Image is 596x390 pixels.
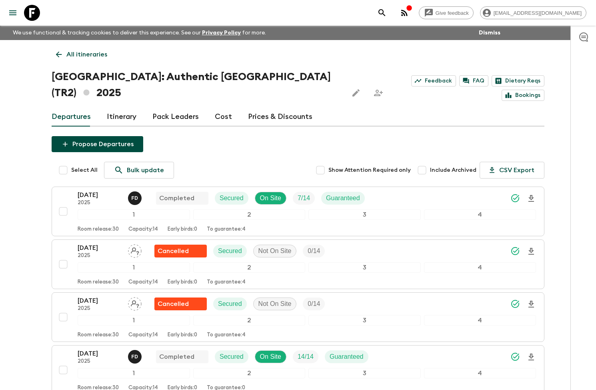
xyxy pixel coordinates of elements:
a: Bookings [502,90,544,101]
span: Assign pack leader [128,300,142,306]
p: We use functional & tracking cookies to deliver this experience. See our for more. [10,26,269,40]
div: 2 [193,262,306,273]
span: Fatih Develi [128,194,143,200]
div: On Site [255,192,286,205]
span: Fatih Develi [128,352,143,359]
p: Cancelled [158,246,189,256]
a: Prices & Discounts [248,107,312,127]
svg: Synced Successfully [510,193,520,203]
div: Not On Site [253,245,297,257]
p: 2025 [78,253,122,259]
div: Secured [213,245,247,257]
div: 2 [193,368,306,378]
div: 4 [424,262,536,273]
div: Secured [215,192,248,205]
p: 14 / 14 [298,352,314,362]
p: [DATE] [78,243,122,253]
a: FAQ [459,75,488,86]
a: Feedback [411,75,456,86]
p: Secured [218,246,242,256]
a: Dietary Reqs [492,75,544,86]
p: Capacity: 14 [128,332,158,338]
a: Privacy Policy [202,30,241,36]
div: Trip Fill [303,245,325,257]
p: 0 / 14 [308,299,320,309]
div: Flash Pack cancellation [154,298,207,310]
div: 3 [308,368,421,378]
p: To guarantee: 4 [207,332,246,338]
a: All itineraries [52,46,112,62]
div: Trip Fill [293,192,315,205]
p: To guarantee: 4 [207,279,246,285]
button: [DATE]2025Fatih DeveliCompletedSecuredOn SiteTrip FillGuaranteed1234Room release:30Capacity:14Ear... [52,187,544,236]
h1: [GEOGRAPHIC_DATA]: Authentic [GEOGRAPHIC_DATA] (TR2) 2025 [52,69,342,101]
svg: Download Onboarding [526,194,536,203]
p: On Site [260,352,281,362]
div: 4 [424,209,536,220]
a: Cost [215,107,232,127]
p: [DATE] [78,296,122,306]
svg: Synced Successfully [510,246,520,256]
p: All itineraries [66,50,107,59]
p: Capacity: 14 [128,279,158,285]
span: Show Attention Required only [328,166,411,174]
div: Secured [213,298,247,310]
p: Completed [159,193,194,203]
div: 3 [308,209,421,220]
div: 1 [78,315,190,326]
p: Guaranteed [330,352,364,362]
p: Secured [218,299,242,309]
span: Share this itinerary [370,85,386,101]
p: Capacity: 14 [128,226,158,233]
p: 2025 [78,200,122,206]
p: Secured [220,352,244,362]
div: 1 [78,368,190,378]
p: Not On Site [258,299,292,309]
div: Trip Fill [293,350,318,363]
p: Secured [220,193,244,203]
span: Assign pack leader [128,247,142,253]
div: Secured [215,350,248,363]
div: Not On Site [253,298,297,310]
button: search adventures [374,5,390,21]
div: On Site [255,350,286,363]
p: Not On Site [258,246,292,256]
div: 4 [424,315,536,326]
button: Propose Departures [52,136,143,152]
a: Give feedback [419,6,474,19]
div: [EMAIL_ADDRESS][DOMAIN_NAME] [480,6,586,19]
p: Early birds: 0 [168,279,197,285]
svg: Download Onboarding [526,352,536,362]
div: Flash Pack cancellation [154,245,207,257]
p: On Site [260,193,281,203]
a: Pack Leaders [152,107,199,127]
p: Room release: 30 [78,226,119,233]
p: Guaranteed [326,193,360,203]
div: 3 [308,315,421,326]
div: 1 [78,209,190,220]
p: To guarantee: 4 [207,226,246,233]
svg: Download Onboarding [526,300,536,309]
span: Select All [71,166,98,174]
button: [DATE]2025Assign pack leaderFlash Pack cancellationSecuredNot On SiteTrip Fill1234Room release:30... [52,239,544,289]
p: Bulk update [127,165,164,175]
svg: Download Onboarding [526,247,536,256]
p: 2025 [78,306,122,312]
div: 3 [308,262,421,273]
div: 2 [193,209,306,220]
p: Room release: 30 [78,279,119,285]
svg: Synced Successfully [510,352,520,362]
p: Cancelled [158,299,189,309]
button: CSV Export [480,162,544,179]
button: Edit this itinerary [348,85,364,101]
span: [EMAIL_ADDRESS][DOMAIN_NAME] [489,10,586,16]
button: [DATE]2025Assign pack leaderFlash Pack cancellationSecuredNot On SiteTrip Fill1234Room release:30... [52,292,544,342]
a: Itinerary [107,107,136,127]
button: menu [5,5,21,21]
p: [DATE] [78,349,122,358]
p: Early birds: 0 [168,332,197,338]
span: Include Archived [430,166,476,174]
p: 7 / 14 [298,193,310,203]
svg: Synced Successfully [510,299,520,309]
p: Room release: 30 [78,332,119,338]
